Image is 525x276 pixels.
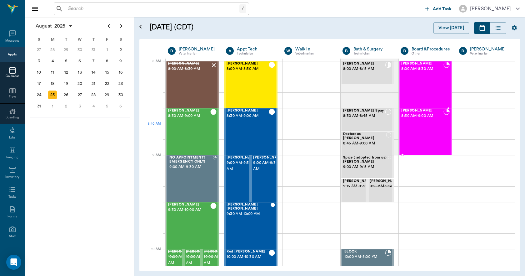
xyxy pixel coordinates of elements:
[353,46,391,52] div: Bath & Surgery
[89,79,98,88] div: Thursday, August 21, 2025
[116,45,125,54] div: Saturday, August 2, 2025
[168,62,210,66] span: [PERSON_NAME]
[343,109,385,113] span: [PERSON_NAME] Spay
[459,47,467,55] div: D
[89,91,98,99] div: Thursday, August 28, 2025
[186,254,217,266] span: 10:00 AM - 10:30 AM
[343,66,385,72] span: 8:00 AM - 8:15 AM
[224,155,251,202] div: CHECKED_OUT, 9:00 AM - 9:30 AM
[6,155,18,160] div: Imaging
[73,35,87,44] div: W
[227,203,271,211] span: [PERSON_NAME] [PERSON_NAME]
[341,61,394,85] div: CHECKED_IN, 8:00 AM - 8:15 AM
[149,22,311,32] h5: [DATE] (CDT)
[5,175,19,180] div: Inventory
[224,108,277,155] div: CHECKED_OUT, 8:30 AM - 9:00 AM
[343,183,374,190] span: 9:15 AM - 9:30 AM
[116,57,125,65] div: Saturday, August 9, 2025
[102,20,115,32] button: Previous page
[399,108,452,155] div: BOOKED, 8:30 AM - 9:00 AM
[89,68,98,77] div: Thursday, August 14, 2025
[295,51,333,56] div: Veterinarian
[344,254,385,260] span: 10:00 AM - 5:00 PM
[401,113,443,119] span: 8:30 AM - 9:00 AM
[370,179,401,183] span: [PERSON_NAME]
[353,51,391,56] div: Technician
[168,113,210,119] span: 8:30 AM - 9:00 AM
[168,109,210,113] span: [PERSON_NAME]
[470,46,508,52] a: [PERSON_NAME]
[470,51,508,56] div: Veterinarian
[370,183,401,190] span: 9:15 AM - 9:30 AM
[62,91,71,99] div: Tuesday, August 26, 2025
[343,62,385,66] span: [PERSON_NAME]
[227,66,268,72] span: 8:00 AM - 8:30 AM
[89,102,98,111] div: Thursday, September 4, 2025
[48,79,57,88] div: Monday, August 18, 2025
[6,255,21,270] div: Open Intercom Messenger
[9,234,16,239] div: Staff
[224,202,277,249] div: CHECKED_OUT, 9:30 AM - 10:00 AM
[89,45,98,54] div: Thursday, July 31, 2025
[35,102,43,111] div: Sunday, August 31, 2025
[343,140,386,147] span: 8:45 AM - 9:00 AM
[116,68,125,77] div: Saturday, August 16, 2025
[66,4,239,13] input: Search
[401,66,443,72] span: 8:00 AM - 8:30 AM
[76,68,84,77] div: Wednesday, August 13, 2025
[48,91,57,99] div: Today, Monday, August 25, 2025
[343,164,388,170] span: 9:00 AM - 9:15 AM
[87,35,100,44] div: T
[46,35,60,44] div: M
[76,57,84,65] div: Wednesday, August 6, 2025
[62,57,71,65] div: Tuesday, August 5, 2025
[116,79,125,88] div: Saturday, August 23, 2025
[224,61,277,108] div: CHECKED_OUT, 8:00 AM - 8:30 AM
[168,250,199,254] span: [PERSON_NAME]
[186,250,217,254] span: [PERSON_NAME]
[5,39,20,43] div: Messages
[9,135,16,140] div: Labs
[166,202,219,249] div: CHECKED_OUT, 9:30 AM - 10:00 AM
[168,47,176,55] div: D
[103,91,112,99] div: Friday, August 29, 2025
[116,91,125,99] div: Saturday, August 30, 2025
[29,3,41,15] button: Close drawer
[35,57,43,65] div: Sunday, August 3, 2025
[35,45,43,54] div: Sunday, July 27, 2025
[227,109,268,113] span: [PERSON_NAME]
[343,156,388,164] span: Spice ( adopted from us) [PERSON_NAME]
[423,3,454,14] button: Add Task
[433,22,469,34] button: View [DATE]
[76,45,84,54] div: Wednesday, July 30, 2025
[251,155,277,202] div: CHECKED_OUT, 9:00 AM - 9:30 AM
[341,155,394,179] div: NOT_CONFIRMED, 9:00 AM - 9:15 AM
[59,35,73,44] div: T
[8,52,17,57] div: Appts
[103,45,112,54] div: Friday, August 1, 2025
[343,179,374,183] span: [PERSON_NAME]
[179,46,217,52] a: [PERSON_NAME]
[237,46,275,52] a: Appt Tech
[103,79,112,88] div: Friday, August 22, 2025
[168,203,210,207] span: [PERSON_NAME]
[204,254,235,266] span: 10:00 AM - 10:30 AM
[237,51,275,56] div: Technician
[227,156,258,160] span: [PERSON_NAME]
[169,164,213,170] span: 9:00 AM - 9:30 AM
[204,250,235,254] span: [PERSON_NAME]
[341,132,394,155] div: NOT_CONFIRMED, 8:45 AM - 9:00 AM
[76,79,84,88] div: Wednesday, August 20, 2025
[144,246,161,262] div: 10 AM
[179,51,217,56] div: Veterinarian
[295,46,333,52] a: Walk In
[35,68,43,77] div: Sunday, August 10, 2025
[227,250,268,254] span: Red [PERSON_NAME]
[48,102,57,111] div: Monday, September 1, 2025
[343,132,386,140] span: Dexterous [PERSON_NAME]
[344,250,385,254] span: BLOCK
[34,22,53,30] span: August
[226,47,234,55] div: A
